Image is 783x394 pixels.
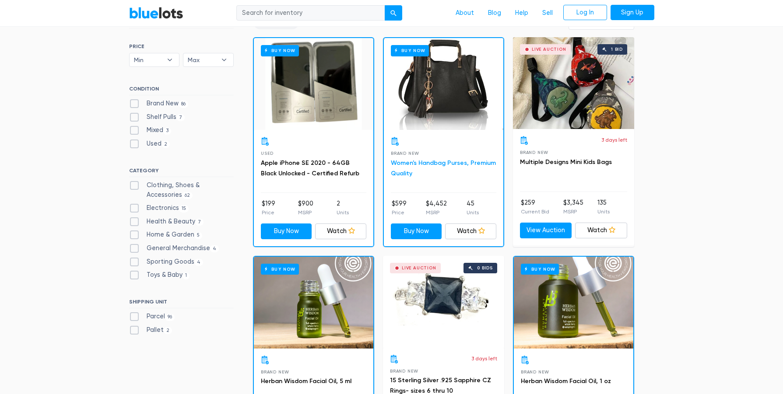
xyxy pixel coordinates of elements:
[520,223,572,238] a: View Auction
[215,53,233,66] b: ▾
[597,208,610,216] p: Units
[194,232,203,239] span: 5
[129,270,190,280] label: Toys & Baby
[392,209,407,216] p: Price
[513,37,634,129] a: Live Auction 1 bid
[477,266,493,270] div: 0 bids
[601,136,627,144] p: 3 days left
[426,209,447,216] p: MSRP
[261,159,359,177] a: Apple iPhone SE 2020 - 64GB Black Unlocked - Certified Refurb
[254,257,373,349] a: Buy Now
[261,370,289,374] span: Brand New
[129,257,204,267] label: Sporting Goods
[262,209,275,216] p: Price
[261,223,312,239] a: Buy Now
[129,299,234,308] h6: SHIPPING UNIT
[261,45,299,56] h6: Buy Now
[597,198,610,216] li: 135
[391,151,419,156] span: Brand New
[563,5,607,21] a: Log In
[129,167,234,177] h6: CATEGORY
[183,272,190,279] span: 1
[261,377,351,385] a: Herban Wisdom Facial Oil, 5 ml
[508,5,535,21] a: Help
[402,266,436,270] div: Live Auction
[392,199,407,216] li: $599
[182,192,193,199] span: 62
[467,209,479,216] p: Units
[176,114,185,121] span: 7
[563,208,583,216] p: MSRP
[521,370,549,374] span: Brand New
[575,223,627,238] a: Watch
[129,7,183,19] a: BlueLots
[194,259,204,266] span: 4
[129,139,170,149] label: Used
[384,38,503,130] a: Buy Now
[129,86,234,95] h6: CONDITION
[210,245,219,252] span: 4
[162,141,170,148] span: 2
[129,217,204,227] label: Health & Beauty
[391,223,442,239] a: Buy Now
[521,377,611,385] a: Herban Wisdom Facial Oil, 1 oz
[445,223,496,239] a: Watch
[134,53,163,66] span: Min
[520,158,612,166] a: Multiple Designs Mini Kids Bags
[129,244,219,253] label: General Merchandise
[337,199,349,216] li: 2
[236,5,385,21] input: Search for inventory
[165,314,175,321] span: 96
[390,369,418,373] span: Brand New
[383,256,504,348] a: Live Auction 0 bids
[521,198,549,216] li: $259
[129,312,175,321] label: Parcel
[179,101,189,108] span: 86
[471,355,497,363] p: 3 days left
[298,209,313,216] p: MSRP
[164,327,172,334] span: 2
[129,181,234,199] label: Clothing, Shoes & Accessories
[129,126,172,135] label: Mixed
[315,223,366,239] a: Watch
[129,112,185,122] label: Shelf Pulls
[514,257,633,349] a: Buy Now
[188,53,217,66] span: Max
[129,99,189,108] label: Brand New
[254,38,373,130] a: Buy Now
[563,198,583,216] li: $3,345
[449,5,481,21] a: About
[261,151,274,156] span: Used
[426,199,447,216] li: $4,452
[532,47,566,52] div: Live Auction
[129,43,234,49] h6: PRICE
[129,325,172,335] label: Pallet
[337,209,349,216] p: Units
[611,47,623,52] div: 1 bid
[391,159,496,177] a: Women's Handbag Purses, Premium Quality
[481,5,508,21] a: Blog
[467,199,479,216] li: 45
[298,199,313,216] li: $900
[129,230,203,240] label: Home & Garden
[535,5,560,21] a: Sell
[391,45,429,56] h6: Buy Now
[161,53,179,66] b: ▾
[611,5,654,21] a: Sign Up
[179,205,189,212] span: 15
[261,264,299,275] h6: Buy Now
[520,150,548,155] span: Brand New
[195,219,204,226] span: 7
[129,203,189,213] label: Electronics
[262,199,275,216] li: $199
[521,208,549,216] p: Current Bid
[521,264,559,275] h6: Buy Now
[163,128,172,135] span: 3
